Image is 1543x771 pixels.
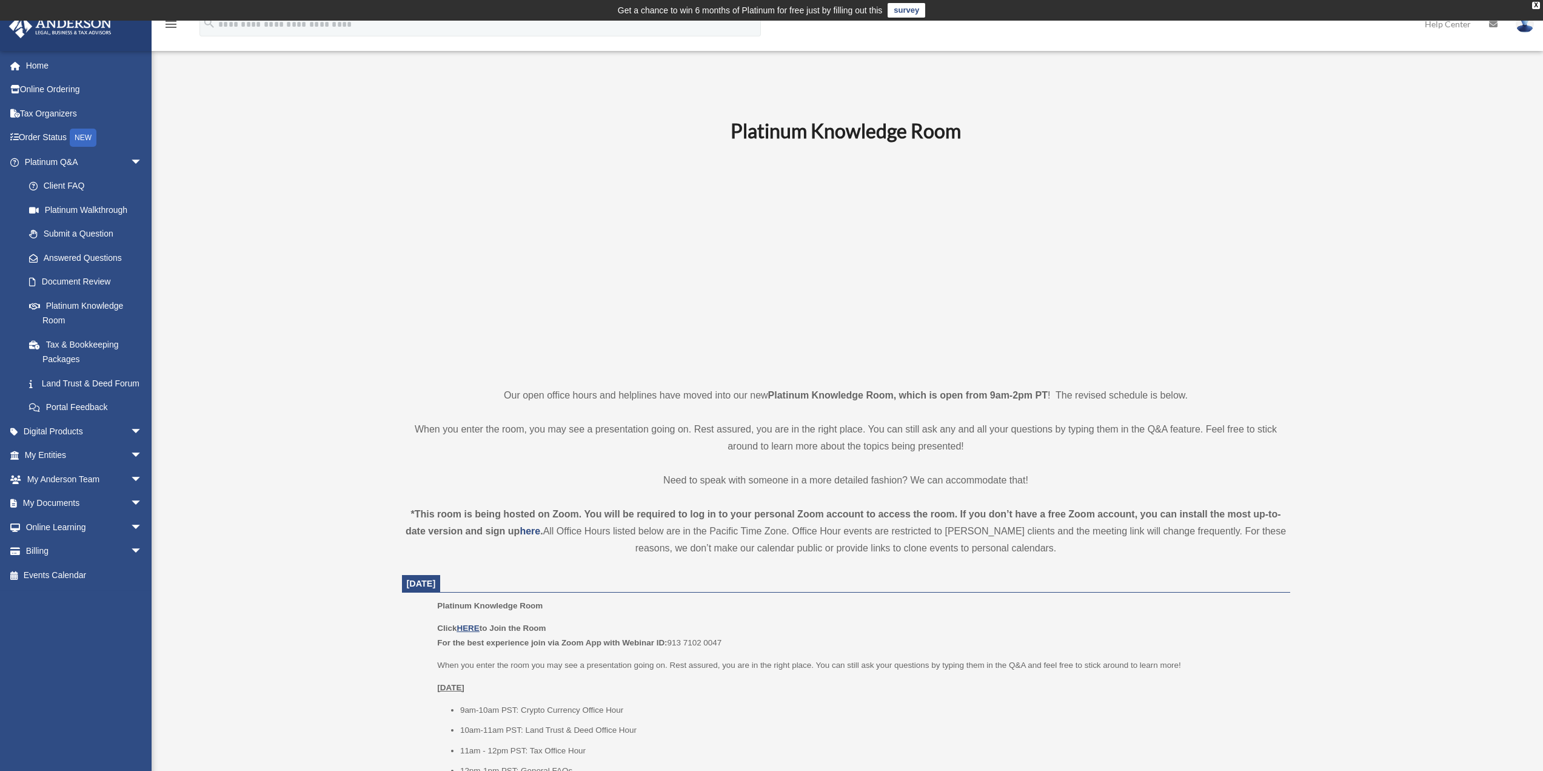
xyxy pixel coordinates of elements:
img: Anderson Advisors Platinum Portal [5,15,115,38]
b: Click to Join the Room [437,624,546,633]
a: Land Trust & Deed Forum [17,371,161,396]
div: NEW [70,129,96,147]
span: arrow_drop_down [130,515,155,540]
p: Our open office hours and helplines have moved into our new ! The revised schedule is below. [402,387,1290,404]
a: Platinum Knowledge Room [17,294,155,332]
div: Get a chance to win 6 months of Platinum for free just by filling out this [618,3,883,18]
span: arrow_drop_down [130,491,155,516]
a: Portal Feedback [17,396,161,420]
b: For the best experience join via Zoom App with Webinar ID: [437,638,667,647]
a: Online Ordering [8,78,161,102]
a: Online Learningarrow_drop_down [8,515,161,539]
a: Submit a Question [17,222,161,246]
a: Digital Productsarrow_drop_down [8,419,161,443]
iframe: 231110_Toby_KnowledgeRoom [664,160,1028,365]
span: arrow_drop_down [130,150,155,175]
a: Tax Organizers [8,101,161,126]
a: Platinum Q&Aarrow_drop_down [8,150,161,174]
p: When you enter the room you may see a presentation going on. Rest assured, you are in the right p... [437,658,1281,673]
p: Need to speak with someone in a more detailed fashion? We can accommodate that! [402,472,1290,489]
p: 913 7102 0047 [437,621,1281,650]
strong: Platinum Knowledge Room, which is open from 9am-2pm PT [768,390,1048,400]
u: [DATE] [437,683,464,692]
span: [DATE] [407,579,436,588]
span: arrow_drop_down [130,467,155,492]
strong: . [540,526,543,536]
a: My Entitiesarrow_drop_down [8,443,161,468]
i: menu [164,17,178,32]
a: My Anderson Teamarrow_drop_down [8,467,161,491]
b: Platinum Knowledge Room [731,119,961,143]
span: arrow_drop_down [130,539,155,564]
div: All Office Hours listed below are in the Pacific Time Zone. Office Hour events are restricted to ... [402,506,1290,557]
a: Order StatusNEW [8,126,161,150]
p: When you enter the room, you may see a presentation going on. Rest assured, you are in the right ... [402,421,1290,455]
a: Billingarrow_drop_down [8,539,161,564]
li: 11am - 12pm PST: Tax Office Hour [460,744,1282,758]
a: Document Review [17,270,161,294]
a: Events Calendar [8,563,161,587]
a: Answered Questions [17,246,161,270]
a: My Documentsarrow_drop_down [8,491,161,516]
i: search [202,16,216,30]
a: here [520,526,540,536]
a: Home [8,53,161,78]
span: Platinum Knowledge Room [437,601,543,610]
a: survey [888,3,925,18]
a: menu [164,21,178,32]
div: close [1532,2,1540,9]
li: 9am-10am PST: Crypto Currency Office Hour [460,703,1282,718]
a: Client FAQ [17,174,161,198]
li: 10am-11am PST: Land Trust & Deed Office Hour [460,723,1282,738]
img: User Pic [1516,15,1534,33]
strong: *This room is being hosted on Zoom. You will be required to log in to your personal Zoom account ... [406,509,1281,536]
a: HERE [457,624,479,633]
span: arrow_drop_down [130,443,155,468]
a: Platinum Walkthrough [17,198,161,222]
span: arrow_drop_down [130,419,155,444]
a: Tax & Bookkeeping Packages [17,332,161,371]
